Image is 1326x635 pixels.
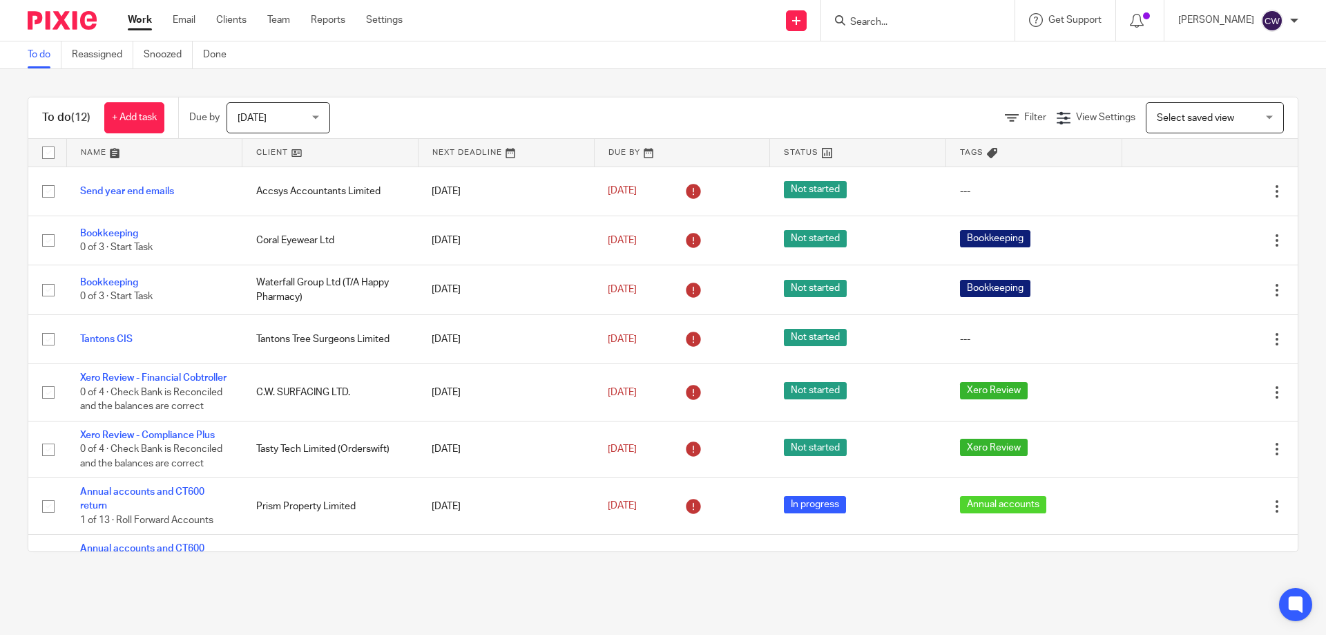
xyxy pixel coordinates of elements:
span: [DATE] [608,334,637,344]
a: Email [173,13,195,27]
span: 1 of 13 · Roll Forward Accounts [80,515,213,525]
td: [DATE] [418,421,594,477]
a: Clients [216,13,247,27]
div: --- [960,332,1108,346]
span: [DATE] [608,285,637,294]
span: Bookkeeping [960,230,1030,247]
span: [DATE] [608,236,637,245]
td: Tantons Tree Surgeons Limited [242,314,419,363]
a: Send year end emails [80,187,174,196]
a: Work [128,13,152,27]
span: Not started [784,280,847,297]
span: Not started [784,382,847,399]
span: Get Support [1048,15,1102,25]
span: Not started [784,329,847,346]
span: 0 of 4 · Check Bank is Reconciled and the balances are correct [80,388,222,412]
a: Xero Review - Compliance Plus [80,430,215,440]
span: Not started [784,181,847,198]
span: Xero Review [960,382,1028,399]
td: [DATE] [418,265,594,314]
p: [PERSON_NAME] [1178,13,1254,27]
span: (12) [71,112,90,123]
td: [DATE] [418,478,594,535]
span: Xero Review [960,439,1028,456]
td: [DATE] [418,364,594,421]
input: Search [849,17,973,29]
a: Snoozed [144,41,193,68]
td: Waterfall Group Ltd (T/A Happy Pharmacy) [242,265,419,314]
a: Bookkeeping [80,229,138,238]
td: Tasty Tech Limited (Orderswift) [242,421,419,477]
a: To do [28,41,61,68]
span: Tags [960,149,983,156]
img: svg%3E [1261,10,1283,32]
span: Bookkeeping [960,280,1030,297]
a: Done [203,41,237,68]
span: [DATE] [608,502,637,511]
span: 0 of 3 · Start Task [80,243,153,252]
span: Filter [1024,113,1046,122]
td: [DATE] [418,216,594,265]
td: [DATE] [418,167,594,216]
a: Team [267,13,290,27]
div: --- [960,184,1108,198]
a: Bookkeeping [80,278,138,287]
a: Annual accounts and CT600 return [80,487,204,511]
span: Annual accounts [960,496,1046,513]
span: [DATE] [608,388,637,397]
span: Not started [784,230,847,247]
img: Pixie [28,11,97,30]
a: + Add task [104,102,164,133]
p: Due by [189,111,220,124]
td: [DATE] [418,535,594,591]
span: Not started [784,439,847,456]
td: Servecom Limited [242,535,419,591]
td: [DATE] [418,314,594,363]
h1: To do [42,111,90,125]
span: 0 of 4 · Check Bank is Reconciled and the balances are correct [80,444,222,468]
td: Coral Eyewear Ltd [242,216,419,265]
a: Annual accounts and CT600 return [80,544,204,567]
span: Select saved view [1157,113,1234,123]
a: Tantons CIS [80,334,133,344]
span: View Settings [1076,113,1135,122]
td: C.W. SURFACING LTD. [242,364,419,421]
span: [DATE] [238,113,267,123]
span: In progress [784,496,846,513]
a: Reports [311,13,345,27]
a: Reassigned [72,41,133,68]
span: [DATE] [608,444,637,454]
td: Accsys Accountants Limited [242,167,419,216]
a: Settings [366,13,403,27]
span: 0 of 3 · Start Task [80,292,153,302]
td: Prism Property Limited [242,478,419,535]
span: [DATE] [608,187,637,196]
a: Xero Review - Financial Cobtroller [80,373,227,383]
